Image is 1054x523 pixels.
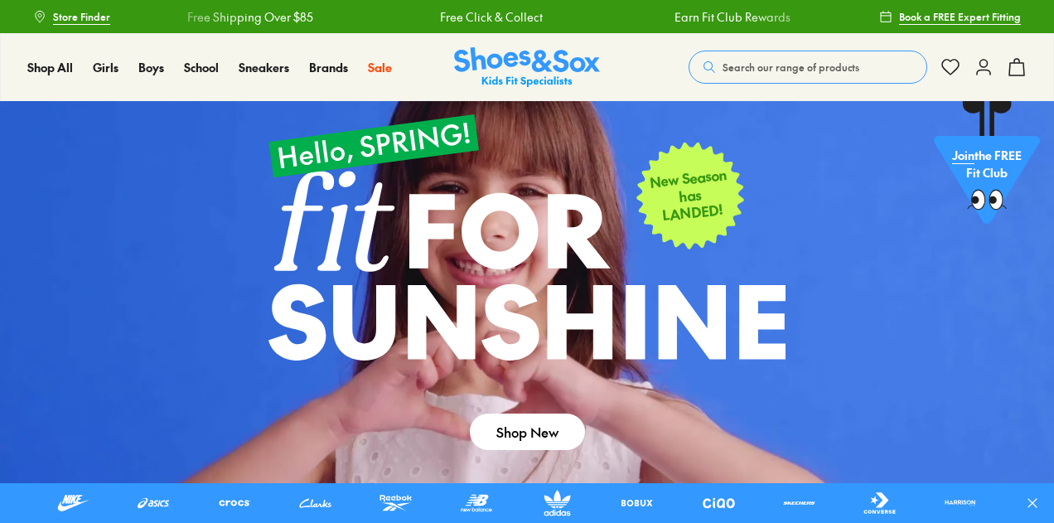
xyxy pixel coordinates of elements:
[239,59,289,75] span: Sneakers
[186,8,312,26] a: Free Shipping Over $85
[952,147,974,163] span: Join
[368,59,392,75] span: Sale
[93,59,118,75] span: Girls
[368,59,392,76] a: Sale
[239,59,289,76] a: Sneakers
[879,2,1021,31] a: Book a FREE Expert Fitting
[439,8,542,26] a: Free Click & Collect
[184,59,219,76] a: School
[689,51,927,84] button: Search our range of products
[470,414,585,450] a: Shop New
[93,59,118,76] a: Girls
[454,47,600,88] img: SNS_Logo_Responsive.svg
[309,59,348,75] span: Brands
[184,59,219,75] span: School
[673,8,789,26] a: Earn Fit Club Rewards
[138,59,164,75] span: Boys
[53,9,110,24] span: Store Finder
[138,59,164,76] a: Boys
[309,59,348,76] a: Brands
[899,9,1021,24] span: Book a FREE Expert Fitting
[27,59,73,75] span: Shop All
[33,2,110,31] a: Store Finder
[723,60,859,75] span: Search our range of products
[934,100,1040,233] a: Jointhe FREE Fit Club
[27,59,73,76] a: Shop All
[454,47,600,88] a: Shoes & Sox
[934,133,1040,195] p: the FREE Fit Club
